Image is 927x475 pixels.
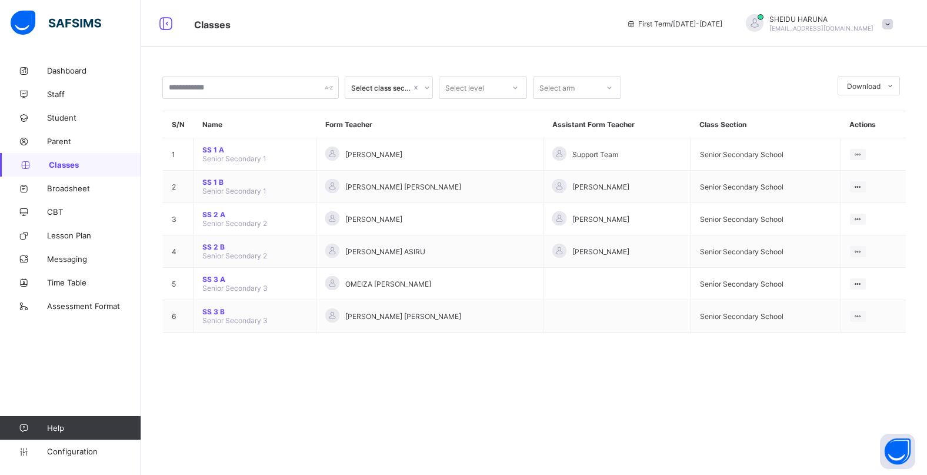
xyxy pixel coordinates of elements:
span: [PERSON_NAME] ASIRU [345,247,425,256]
span: Parent [47,137,141,146]
span: [PERSON_NAME] [345,215,402,224]
span: Help [47,423,141,433]
span: Dashboard [47,66,141,75]
span: Classes [194,19,231,31]
span: Senior Secondary School [700,215,783,224]
th: Class Section [691,111,841,138]
span: Time Table [47,278,141,287]
th: Form Teacher [316,111,543,138]
th: Actions [841,111,906,138]
span: Senior Secondary 2 [202,251,267,260]
span: Senior Secondary 2 [202,219,267,228]
span: session/term information [626,19,722,28]
span: [PERSON_NAME] [345,150,402,159]
span: [PERSON_NAME] [PERSON_NAME] [345,182,461,191]
td: 5 [163,268,194,300]
span: Senior Secondary School [700,280,783,288]
span: CBT [47,207,141,217]
div: Select class section [351,84,411,92]
th: S/N [163,111,194,138]
td: 1 [163,138,194,171]
span: Senior Secondary School [700,150,783,159]
span: Senior Secondary 1 [202,187,266,195]
img: safsims [11,11,101,35]
span: SS 2 A [202,210,307,219]
span: [PERSON_NAME] [572,247,629,256]
span: SS 2 B [202,243,307,251]
span: Messaging [47,254,141,264]
span: [PERSON_NAME] [PERSON_NAME] [345,312,461,321]
span: Student [47,113,141,122]
span: SS 3 B [202,307,307,316]
span: Staff [47,89,141,99]
span: Senior Secondary School [700,312,783,321]
td: 3 [163,203,194,235]
span: SS 3 A [202,275,307,284]
div: SHEIDUHARUNA [734,14,899,34]
span: Classes [49,160,141,170]
span: [PERSON_NAME] [572,215,629,224]
span: Broadsheet [47,184,141,193]
th: Name [194,111,316,138]
span: SS 1 A [202,145,307,154]
span: Download [847,82,881,91]
span: Senior Secondary School [700,182,783,191]
td: 2 [163,171,194,203]
td: 6 [163,300,194,333]
button: Open asap [880,434,915,469]
span: [EMAIL_ADDRESS][DOMAIN_NAME] [769,25,873,32]
div: Select level [445,77,484,99]
th: Assistant Form Teacher [543,111,691,138]
span: Senior Secondary 3 [202,316,268,325]
span: Senior Secondary School [700,247,783,256]
span: OMEIZA [PERSON_NAME] [345,280,431,288]
div: Select arm [539,77,575,99]
span: Lesson Plan [47,231,141,240]
span: Senior Secondary 3 [202,284,268,293]
span: Assessment Format [47,301,141,311]
span: Support Team [572,150,618,159]
span: Senior Secondary 1 [202,154,266,163]
span: [PERSON_NAME] [572,182,629,191]
td: 4 [163,235,194,268]
span: SS 1 B [202,178,307,187]
span: Configuration [47,447,141,456]
span: SHEIDU HARUNA [769,15,873,24]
